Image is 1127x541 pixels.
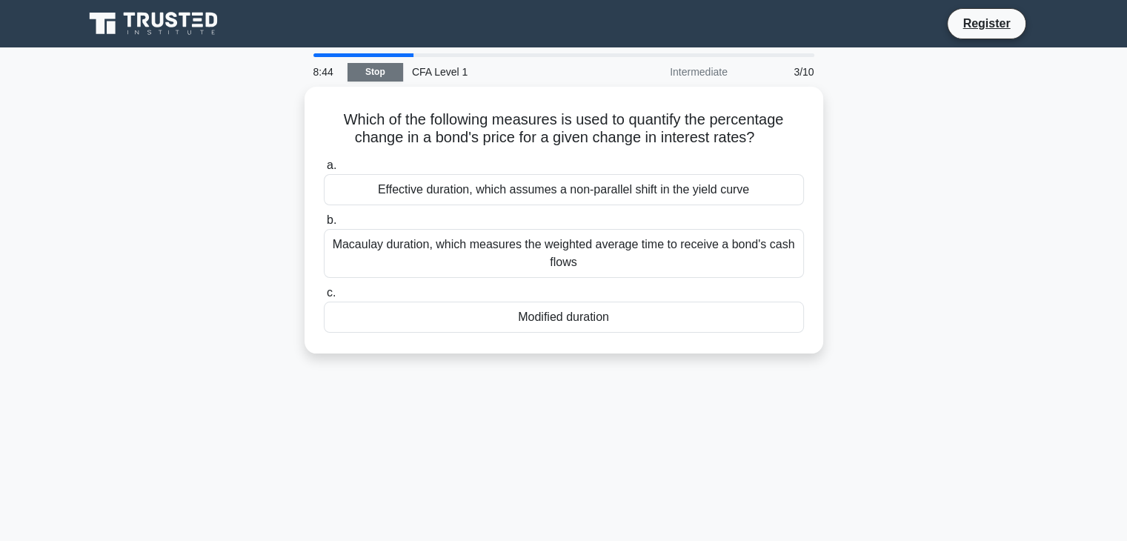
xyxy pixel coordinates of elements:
[324,229,804,278] div: Macaulay duration, which measures the weighted average time to receive a bond's cash flows
[348,63,403,82] a: Stop
[327,159,336,171] span: a.
[324,302,804,333] div: Modified duration
[403,57,607,87] div: CFA Level 1
[305,57,348,87] div: 8:44
[737,57,823,87] div: 3/10
[324,174,804,205] div: Effective duration, which assumes a non-parallel shift in the yield curve
[954,14,1019,33] a: Register
[322,110,805,147] h5: Which of the following measures is used to quantify the percentage change in a bond's price for a...
[607,57,737,87] div: Intermediate
[327,213,336,226] span: b.
[327,286,336,299] span: c.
